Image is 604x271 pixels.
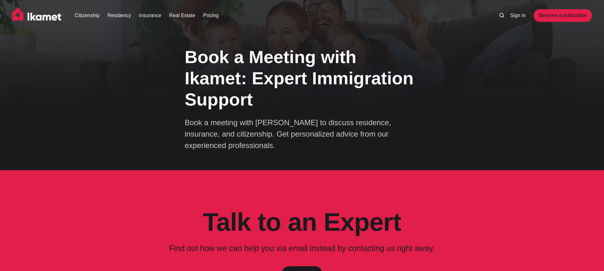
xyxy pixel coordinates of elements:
[12,8,64,23] img: Ikamet home
[203,208,401,236] span: Talk to an Expert
[169,244,435,253] span: Find out how we can help you via email instead by contacting us right away.
[139,12,161,19] a: Insurance
[534,9,592,22] a: Become a subscriber
[75,12,100,19] a: Citizenship
[185,46,419,110] h1: Book a Meeting with Ikamet: Expert Immigration Support
[510,12,526,19] a: Sign in
[185,117,407,151] p: Book a meeting with [PERSON_NAME] to discuss residence, insurance, and citizenship. Get personali...
[107,12,131,19] a: Residency
[203,12,219,19] a: Pricing
[169,12,195,19] a: Real Estate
